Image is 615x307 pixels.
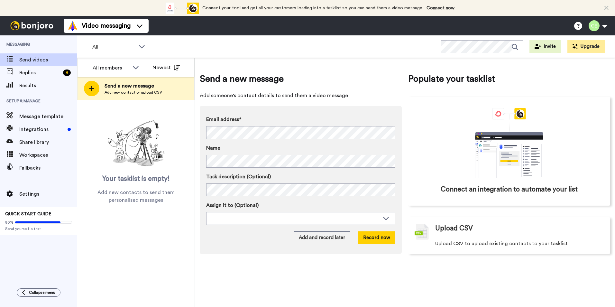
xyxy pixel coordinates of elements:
span: 80% [5,220,14,225]
a: Connect now [427,6,454,10]
button: Newest [148,61,185,74]
span: Send a new message [200,72,402,85]
span: Upload CSV [435,224,473,233]
img: vm-color.svg [68,21,78,31]
button: Collapse menu [17,288,60,297]
span: Workspaces [19,151,77,159]
span: All [92,43,135,51]
button: Upgrade [567,40,605,53]
button: Add and record later [294,231,350,244]
span: Upload CSV to upload existing contacts to your tasklist [435,240,568,247]
button: Invite [529,40,561,53]
span: Replies [19,69,60,77]
span: Settings [19,190,77,198]
span: Fallbacks [19,164,77,172]
span: Connect your tool and get all your customers loading into a tasklist so you can send them a video... [202,6,423,10]
span: Video messaging [82,21,131,30]
img: ready-set-action.png [104,118,168,169]
span: Send yourself a test [5,226,72,231]
img: bj-logo-header-white.svg [8,21,56,30]
span: Name [206,144,220,152]
span: Connect an integration to automate your list [441,185,578,194]
label: Assign it to (Optional) [206,201,395,209]
div: animation [461,108,557,178]
span: Add someone's contact details to send them a video message [200,92,402,99]
span: Send a new message [105,82,162,90]
span: Add new contact or upload CSV [105,90,162,95]
img: csv-grey.png [415,224,429,240]
label: Task description (Optional) [206,173,395,181]
span: Your tasklist is empty! [102,174,170,184]
span: Message template [19,113,77,120]
div: All members [93,64,129,72]
div: animation [164,3,199,14]
span: Share library [19,138,77,146]
span: Send videos [19,56,77,64]
span: QUICK START GUIDE [5,212,51,216]
div: 9 [63,70,71,76]
span: Integrations [19,126,65,133]
span: Populate your tasklist [408,72,610,85]
label: Email address* [206,116,395,123]
span: Add new contacts to send them personalised messages [87,189,185,204]
button: Record now [358,231,395,244]
span: Collapse menu [29,290,55,295]
span: Results [19,82,77,89]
